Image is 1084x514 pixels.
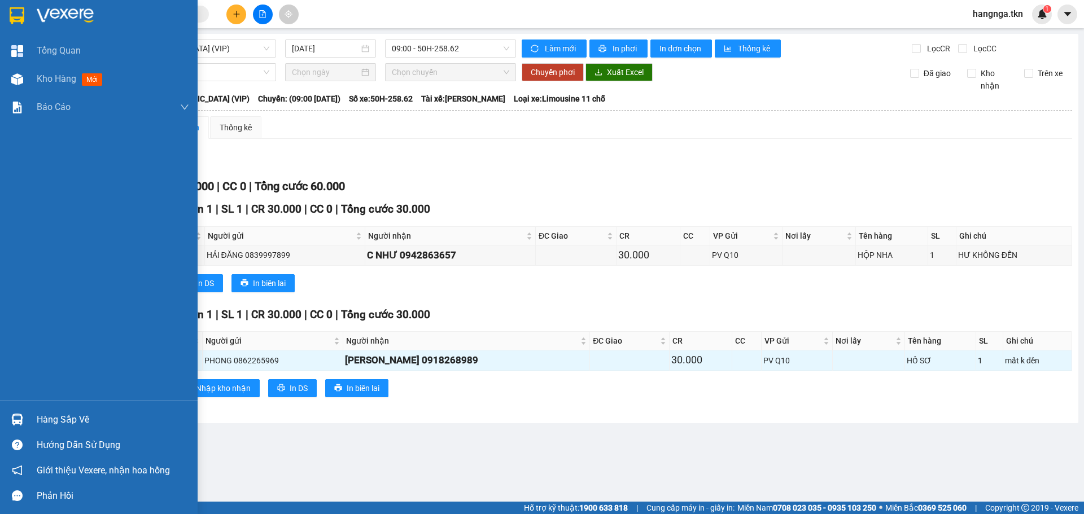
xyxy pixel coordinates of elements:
th: Ghi chú [1003,332,1072,350]
th: CR [670,332,732,350]
span: In đơn chọn [659,42,703,55]
strong: 1900 633 818 [579,503,628,512]
span: Đơn 1 [183,203,213,216]
button: plus [226,5,246,24]
span: Người gửi [208,230,353,242]
span: CC 0 [310,308,333,321]
td: PV Q10 [710,245,783,265]
span: caret-down [1063,9,1073,19]
span: down [180,103,189,112]
span: download [595,68,602,77]
span: Tài xế: [PERSON_NAME] [421,93,505,105]
span: VP Gửi [713,230,771,242]
button: downloadNhập kho nhận [174,379,260,397]
span: Làm mới [545,42,578,55]
span: plus [233,10,241,18]
button: Chuyển phơi [522,63,584,81]
span: 09:00 - 50H-258.62 [392,40,509,57]
button: printerIn DS [268,379,317,397]
img: solution-icon [11,102,23,113]
button: printerIn DS [174,274,223,292]
span: | [335,203,338,216]
button: printerIn biên lai [325,379,388,397]
span: SL 1 [221,203,243,216]
span: In DS [290,382,308,394]
button: caret-down [1057,5,1077,24]
span: Lọc CC [969,42,998,55]
span: | [246,203,248,216]
span: In phơi [613,42,639,55]
div: C NHƯ 0942863657 [367,248,534,263]
span: Số xe: 50H-258.62 [349,93,413,105]
span: Báo cáo [37,100,71,114]
span: VP Gửi [764,335,821,347]
th: Ghi chú [956,227,1072,245]
span: | [975,502,977,514]
span: mới [82,73,102,86]
span: | [216,203,218,216]
span: CR 30.000 [251,203,301,216]
span: message [12,490,23,501]
span: In biên lai [253,277,286,289]
div: 1 [978,354,1002,367]
button: In đơn chọn [650,39,712,58]
span: Loại xe: Limousine 11 chỗ [514,93,605,105]
button: printerIn phơi [589,39,648,58]
span: Hỗ trợ kỹ thuật: [524,502,628,514]
button: file-add [253,5,273,24]
th: SL [976,332,1004,350]
span: bar-chart [724,45,733,54]
img: logo-vxr [10,7,24,24]
th: SL [928,227,956,245]
span: question-circle [12,440,23,450]
div: 30.000 [618,247,678,263]
div: 30.000 [671,352,730,368]
span: Miền Nam [737,502,876,514]
div: HỒ SƠ [907,354,974,367]
img: warehouse-icon [11,73,23,85]
div: Hướng dẫn sử dụng [37,437,189,454]
span: Thống kê [738,42,772,55]
span: Cung cấp máy in - giấy in: [646,502,735,514]
sup: 1 [1043,5,1051,13]
div: PV Q10 [712,249,780,261]
span: notification [12,465,23,476]
div: Hàng sắp về [37,411,189,428]
span: Người nhận [346,335,578,347]
span: Nhập kho nhận [196,382,251,394]
button: printerIn biên lai [231,274,295,292]
span: Trên xe [1033,67,1067,80]
span: | [217,179,220,193]
span: printer [598,45,608,54]
span: Kho hàng [37,73,76,84]
img: icon-new-feature [1037,9,1047,19]
span: | [304,308,307,321]
th: CC [732,332,762,350]
span: ⚪️ [879,506,882,510]
span: Đã giao [919,67,955,80]
span: | [636,502,638,514]
span: CC 0 [222,179,246,193]
span: file-add [259,10,266,18]
span: In biên lai [347,382,379,394]
span: In DS [196,277,214,289]
span: CR 30.000 [251,308,301,321]
input: Chọn ngày [292,66,359,78]
img: dashboard-icon [11,45,23,57]
button: syncLàm mới [522,39,587,58]
span: | [246,308,248,321]
span: Tổng cước 30.000 [341,203,430,216]
span: Giới thiệu Vexere, nhận hoa hồng [37,463,170,477]
span: Người gửi [206,335,332,347]
span: | [249,179,252,193]
div: HẢI ĐĂNG 0839997899 [207,249,363,261]
span: Người nhận [368,230,524,242]
div: HƯ KHÔNG ĐỀN [958,249,1070,261]
span: Tổng cước 30.000 [341,308,430,321]
th: CC [680,227,710,245]
div: PHONG 0862265969 [204,354,342,367]
span: Tổng cước 60.000 [255,179,345,193]
div: Thống kê [220,121,252,134]
span: printer [241,279,248,288]
img: warehouse-icon [11,414,23,425]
